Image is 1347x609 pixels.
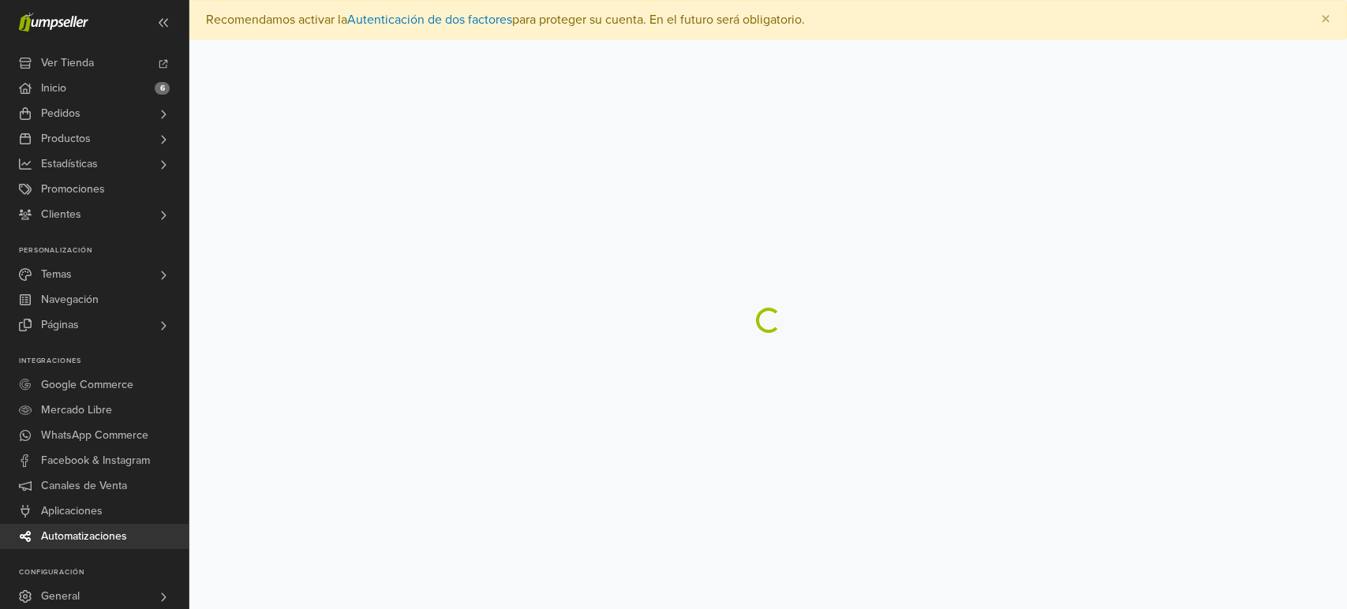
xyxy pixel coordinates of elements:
span: Canales de Venta [41,473,127,499]
a: Autenticación de dos factores [347,12,512,28]
span: Ver Tienda [41,50,94,76]
p: Configuración [19,568,189,577]
span: Temas [41,262,72,287]
span: × [1321,8,1330,31]
span: Automatizaciones [41,524,127,549]
span: Promociones [41,177,105,202]
span: Clientes [41,202,81,227]
span: Pedidos [41,101,80,126]
span: WhatsApp Commerce [41,423,148,448]
span: Aplicaciones [41,499,103,524]
span: Facebook & Instagram [41,448,150,473]
span: Productos [41,126,91,151]
span: Inicio [41,76,66,101]
span: Google Commerce [41,372,133,398]
span: General [41,584,80,609]
span: Estadísticas [41,151,98,177]
p: Integraciones [19,357,189,366]
span: Mercado Libre [41,398,112,423]
p: Personalización [19,246,189,256]
span: 6 [155,82,170,95]
button: Close [1305,1,1346,39]
span: Navegación [41,287,99,312]
span: Páginas [41,312,79,338]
